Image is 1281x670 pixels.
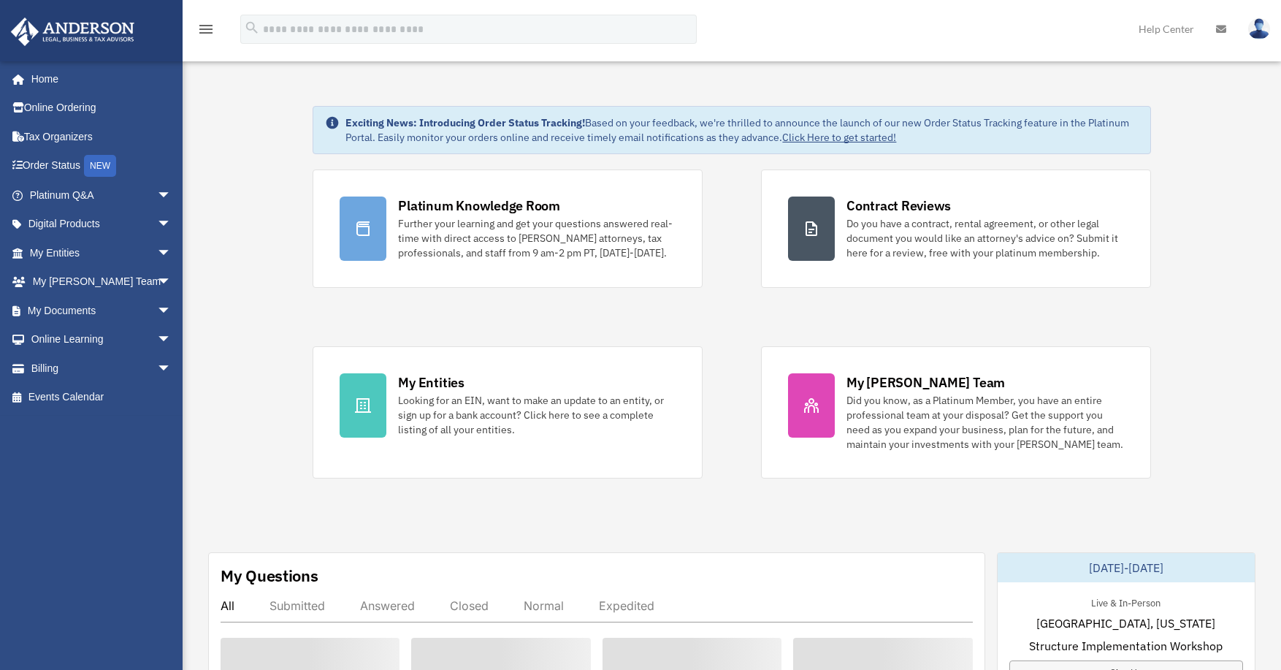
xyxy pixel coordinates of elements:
div: Further your learning and get your questions answered real-time with direct access to [PERSON_NAM... [398,216,676,260]
div: All [221,598,234,613]
div: My Entities [398,373,464,392]
span: arrow_drop_down [157,210,186,240]
a: My [PERSON_NAME] Teamarrow_drop_down [10,267,194,297]
div: Contract Reviews [846,197,951,215]
span: arrow_drop_down [157,325,186,355]
a: Online Learningarrow_drop_down [10,325,194,354]
i: search [244,20,260,36]
span: arrow_drop_down [157,238,186,268]
span: Structure Implementation Workshop [1029,637,1223,655]
a: Home [10,64,186,94]
div: My [PERSON_NAME] Team [846,373,1005,392]
a: Events Calendar [10,383,194,412]
div: Looking for an EIN, want to make an update to an entity, or sign up for a bank account? Click her... [398,393,676,437]
a: My Documentsarrow_drop_down [10,296,194,325]
div: Submitted [269,598,325,613]
a: Contract Reviews Do you have a contract, rental agreement, or other legal document you would like... [761,170,1151,288]
img: Anderson Advisors Platinum Portal [7,18,139,46]
div: Answered [360,598,415,613]
a: My [PERSON_NAME] Team Did you know, as a Platinum Member, you have an entire professional team at... [761,346,1151,479]
strong: Exciting News: Introducing Order Status Tracking! [345,116,585,129]
span: [GEOGRAPHIC_DATA], [US_STATE] [1036,614,1215,632]
i: menu [197,20,215,38]
div: Platinum Knowledge Room [398,197,560,215]
div: Live & In-Person [1079,594,1172,609]
span: arrow_drop_down [157,180,186,210]
a: Order StatusNEW [10,151,194,181]
div: Did you know, as a Platinum Member, you have an entire professional team at your disposal? Get th... [846,393,1124,452]
div: Do you have a contract, rental agreement, or other legal document you would like an attorney's ad... [846,216,1124,260]
div: NEW [84,155,116,177]
div: Closed [450,598,489,613]
a: Digital Productsarrow_drop_down [10,210,194,239]
span: arrow_drop_down [157,354,186,384]
div: My Questions [221,565,318,587]
a: Online Ordering [10,94,194,123]
span: arrow_drop_down [157,267,186,297]
a: Billingarrow_drop_down [10,354,194,383]
a: Platinum Knowledge Room Further your learning and get your questions answered real-time with dire... [313,170,703,288]
a: menu [197,26,215,38]
a: Tax Organizers [10,122,194,151]
div: Based on your feedback, we're thrilled to announce the launch of our new Order Status Tracking fe... [345,115,1138,145]
a: Click Here to get started! [782,131,896,144]
div: Normal [524,598,564,613]
a: My Entities Looking for an EIN, want to make an update to an entity, or sign up for a bank accoun... [313,346,703,479]
a: Platinum Q&Aarrow_drop_down [10,180,194,210]
a: My Entitiesarrow_drop_down [10,238,194,267]
div: Expedited [599,598,654,613]
span: arrow_drop_down [157,296,186,326]
img: User Pic [1248,18,1270,39]
div: [DATE]-[DATE] [998,553,1255,582]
